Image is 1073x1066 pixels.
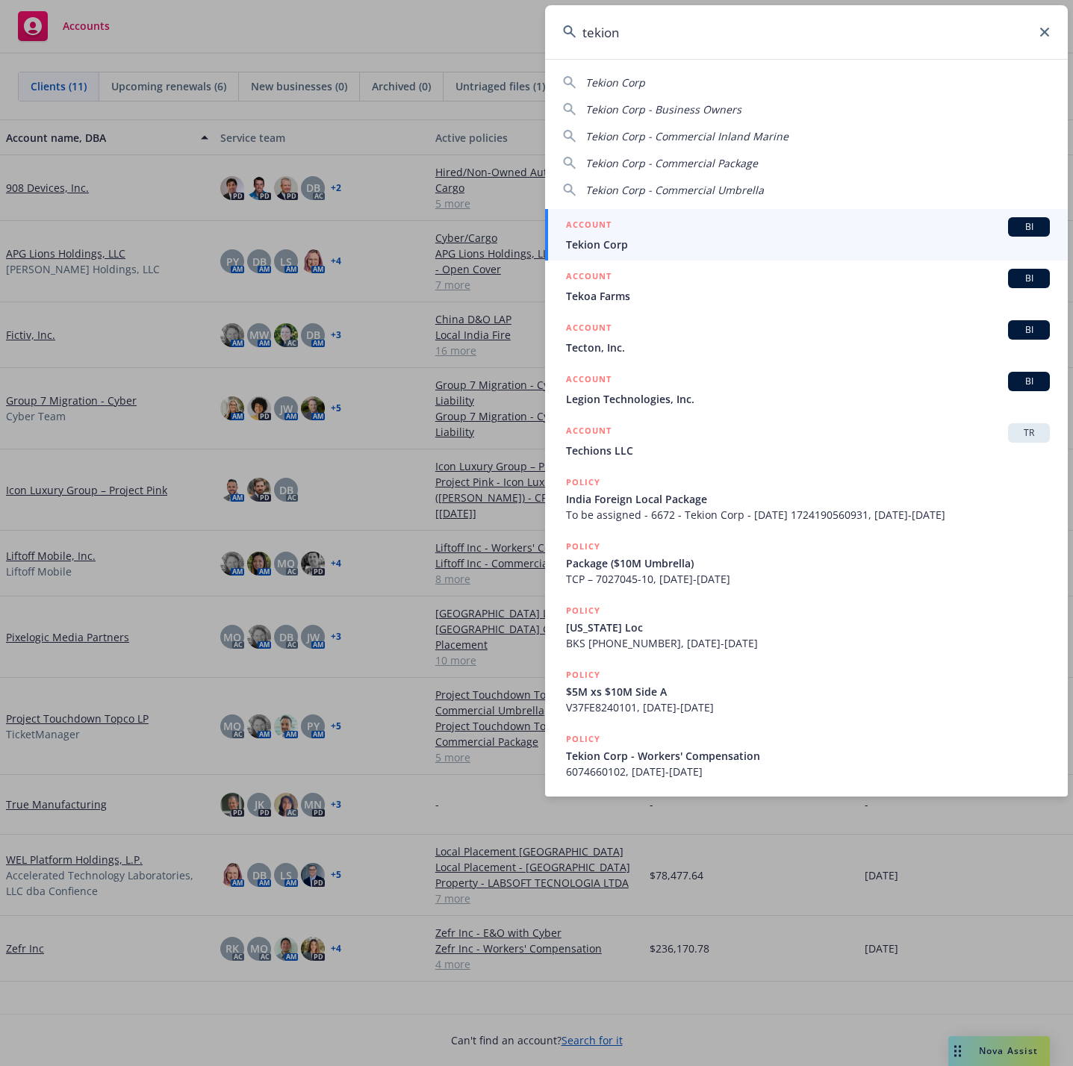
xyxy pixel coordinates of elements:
span: BKS [PHONE_NUMBER], [DATE]-[DATE] [566,635,1050,651]
h5: POLICY [566,475,600,490]
a: POLICYTekion Corp - Workers' Compensation6074660102, [DATE]-[DATE] [545,723,1068,788]
a: ACCOUNTTRTechions LLC [545,415,1068,467]
span: Tekion Corp - Commercial Package [585,156,758,170]
span: Package ($10M Umbrella) [566,555,1050,571]
h5: ACCOUNT [566,217,612,235]
a: POLICYIndia Foreign Local PackageTo be assigned - 6672 - Tekion Corp - [DATE] 1724190560931, [DAT... [545,467,1068,531]
span: V37FE8240101, [DATE]-[DATE] [566,699,1050,715]
h5: ACCOUNT [566,372,612,390]
h5: POLICY [566,732,600,746]
span: Tekion Corp - Commercial Inland Marine [585,129,789,143]
h5: ACCOUNT [566,320,612,338]
a: ACCOUNTBITekion Corp [545,209,1068,261]
span: Tekoa Farms [566,288,1050,304]
span: BI [1014,323,1044,337]
span: BI [1014,220,1044,234]
h5: ACCOUNT [566,269,612,287]
span: To be assigned - 6672 - Tekion Corp - [DATE] 1724190560931, [DATE]-[DATE] [566,507,1050,523]
span: $5M xs $10M Side A [566,684,1050,699]
h5: POLICY [566,667,600,682]
span: India Foreign Local Package [566,491,1050,507]
h5: ACCOUNT [566,423,612,441]
span: BI [1014,272,1044,285]
span: Tecton, Inc. [566,340,1050,355]
span: Tekion Corp [585,75,645,90]
a: ACCOUNTBILegion Technologies, Inc. [545,364,1068,415]
span: Tekion Corp - Workers' Compensation [566,748,1050,764]
input: Search... [545,5,1068,59]
span: Tekion Corp - Business Owners [585,102,741,116]
a: POLICY[US_STATE] LocBKS [PHONE_NUMBER], [DATE]-[DATE] [545,595,1068,659]
span: Techions LLC [566,443,1050,458]
span: Legion Technologies, Inc. [566,391,1050,407]
a: ACCOUNTBITekoa Farms [545,261,1068,312]
span: [US_STATE] Loc [566,620,1050,635]
a: ACCOUNTBITecton, Inc. [545,312,1068,364]
h5: POLICY [566,539,600,554]
span: TR [1014,426,1044,440]
span: BI [1014,375,1044,388]
a: POLICYPackage ($10M Umbrella)TCP – 7027045-10, [DATE]-[DATE] [545,531,1068,595]
span: Tekion Corp - Commercial Umbrella [585,183,764,197]
span: Tekion Corp [566,237,1050,252]
h5: POLICY [566,603,600,618]
span: 6074660102, [DATE]-[DATE] [566,764,1050,779]
span: TCP – 7027045-10, [DATE]-[DATE] [566,571,1050,587]
a: POLICY$5M xs $10M Side AV37FE8240101, [DATE]-[DATE] [545,659,1068,723]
